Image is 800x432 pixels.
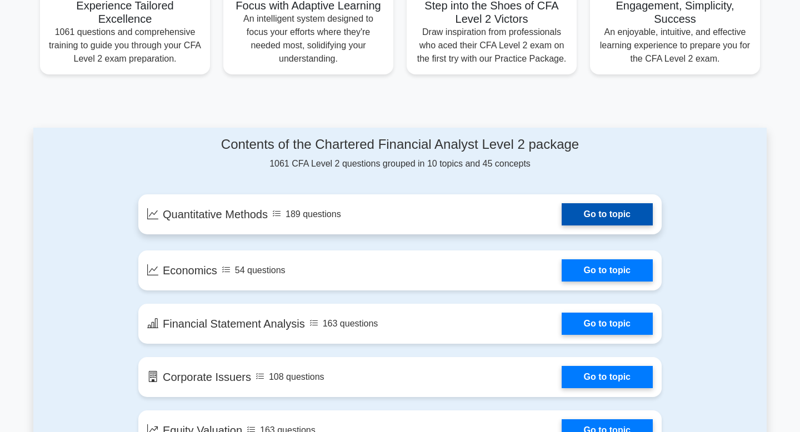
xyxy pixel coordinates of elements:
[562,259,653,282] a: Go to topic
[49,26,201,66] p: 1061 questions and comprehensive training to guide you through your CFA Level 2 exam preparation.
[562,203,653,225] a: Go to topic
[138,137,662,153] h4: Contents of the Chartered Financial Analyst Level 2 package
[599,26,751,66] p: An enjoyable, intuitive, and effective learning experience to prepare you for the CFA Level 2 exam.
[562,366,653,388] a: Go to topic
[416,26,568,66] p: Draw inspiration from professionals who aced their CFA Level 2 exam on the first try with our Pra...
[232,12,384,66] p: An intelligent system designed to focus your efforts where they're needed most, solidifying your ...
[138,137,662,170] div: 1061 CFA Level 2 questions grouped in 10 topics and 45 concepts
[562,313,653,335] a: Go to topic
